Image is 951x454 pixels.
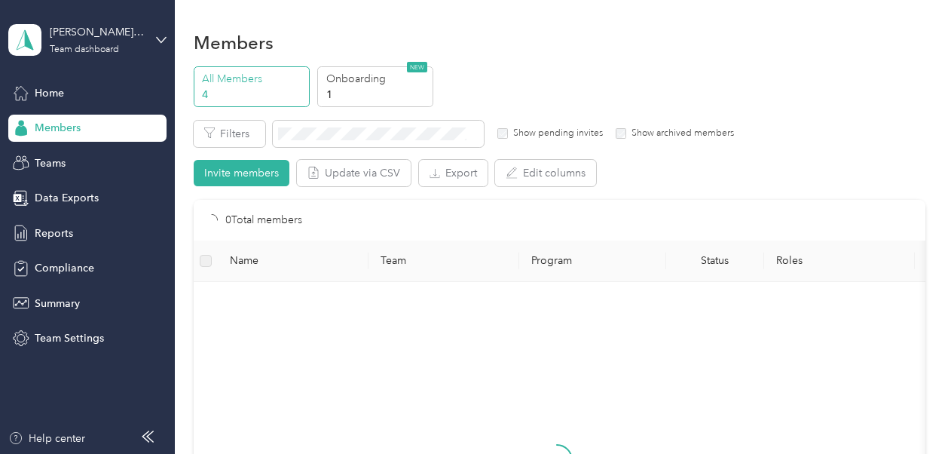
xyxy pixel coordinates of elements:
th: Team [368,241,519,282]
label: Show archived members [626,127,734,140]
th: Status [666,241,764,282]
iframe: Everlance-gr Chat Button Frame [867,370,951,454]
th: Program [519,241,666,282]
span: NEW [407,62,427,72]
span: Reports [35,225,73,241]
th: Name [218,241,368,282]
span: Members [35,120,81,136]
label: Show pending invites [508,127,603,140]
p: 4 [202,87,304,103]
h1: Members [194,35,274,51]
span: Team Settings [35,330,104,346]
button: Invite members [194,160,289,186]
th: Roles [764,241,915,282]
p: Onboarding [326,71,429,87]
button: Update via CSV [297,160,411,186]
span: Name [230,254,356,267]
p: 0 Total members [225,212,302,229]
p: All Members [202,71,304,87]
button: Edit columns [495,160,596,186]
div: [PERSON_NAME][EMAIL_ADDRESS][PERSON_NAME][DOMAIN_NAME] [50,24,144,40]
button: Help center [8,431,85,446]
span: Home [35,85,64,101]
span: Summary [35,296,80,311]
span: Teams [35,155,66,171]
button: Export [419,160,488,186]
button: Filters [194,121,265,147]
p: 1 [326,87,429,103]
span: Compliance [35,260,94,276]
div: Team dashboard [50,45,119,54]
span: Data Exports [35,190,99,206]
